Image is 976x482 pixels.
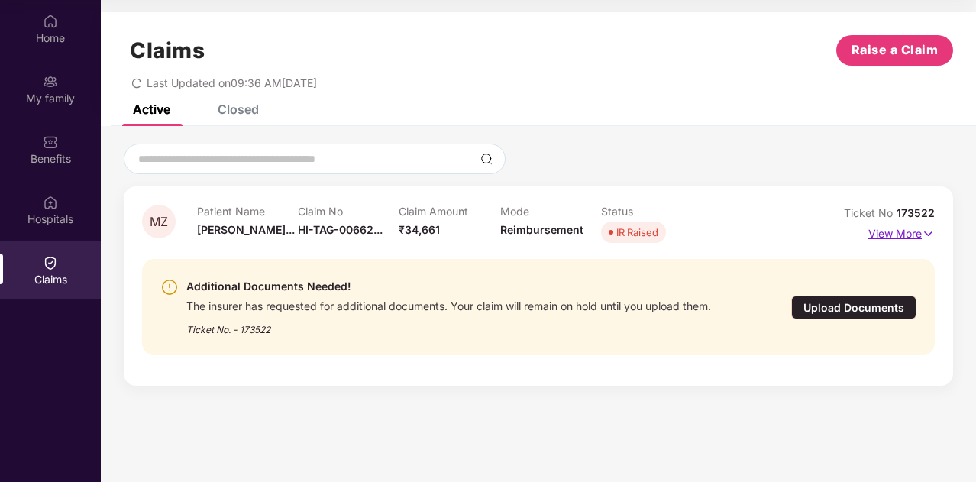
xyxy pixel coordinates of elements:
span: Last Updated on 09:36 AM[DATE] [147,76,317,89]
img: svg+xml;base64,PHN2ZyBpZD0iSG9tZSIgeG1sbnM9Imh0dHA6Ly93d3cudzMub3JnLzIwMDAvc3ZnIiB3aWR0aD0iMjAiIG... [43,14,58,29]
img: svg+xml;base64,PHN2ZyBpZD0iQmVuZWZpdHMiIHhtbG5zPSJodHRwOi8vd3d3LnczLm9yZy8yMDAwL3N2ZyIgd2lkdGg9Ij... [43,134,58,150]
p: Patient Name [197,205,298,218]
span: Ticket No [844,206,897,219]
h1: Claims [130,37,205,63]
button: Raise a Claim [836,35,953,66]
span: Reimbursement [500,223,583,236]
img: svg+xml;base64,PHN2ZyBpZD0iU2VhcmNoLTMyeDMyIiB4bWxucz0iaHR0cDovL3d3dy53My5vcmcvMjAwMC9zdmciIHdpZH... [480,153,493,165]
p: View More [868,222,935,242]
img: svg+xml;base64,PHN2ZyBpZD0iV2FybmluZ18tXzI0eDI0IiBkYXRhLW5hbWU9Ildhcm5pbmcgLSAyNHgyNCIgeG1sbnM9Im... [160,278,179,296]
div: Additional Documents Needed! [186,277,711,296]
div: Upload Documents [791,296,916,319]
img: svg+xml;base64,PHN2ZyB4bWxucz0iaHR0cDovL3d3dy53My5vcmcvMjAwMC9zdmciIHdpZHRoPSIxNyIgaGVpZ2h0PSIxNy... [922,225,935,242]
p: Status [601,205,702,218]
span: HI-TAG-00662... [298,223,383,236]
span: 173522 [897,206,935,219]
img: svg+xml;base64,PHN2ZyB3aWR0aD0iMjAiIGhlaWdodD0iMjAiIHZpZXdCb3g9IjAgMCAyMCAyMCIgZmlsbD0ibm9uZSIgeG... [43,74,58,89]
div: The insurer has requested for additional documents. Your claim will remain on hold until you uplo... [186,296,711,313]
span: Raise a Claim [852,40,939,60]
p: Claim Amount [399,205,499,218]
div: Active [133,102,170,117]
span: MZ [150,215,168,228]
span: redo [131,76,142,89]
div: Closed [218,102,259,117]
img: svg+xml;base64,PHN2ZyBpZD0iQ2xhaW0iIHhtbG5zPSJodHRwOi8vd3d3LnczLm9yZy8yMDAwL3N2ZyIgd2lkdGg9IjIwIi... [43,255,58,270]
span: [PERSON_NAME]... [197,223,295,236]
div: IR Raised [616,225,658,240]
p: Claim No [298,205,399,218]
span: ₹34,661 [399,223,440,236]
img: svg+xml;base64,PHN2ZyBpZD0iSG9zcGl0YWxzIiB4bWxucz0iaHR0cDovL3d3dy53My5vcmcvMjAwMC9zdmciIHdpZHRoPS... [43,195,58,210]
p: Mode [500,205,601,218]
div: Ticket No. - 173522 [186,313,711,337]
